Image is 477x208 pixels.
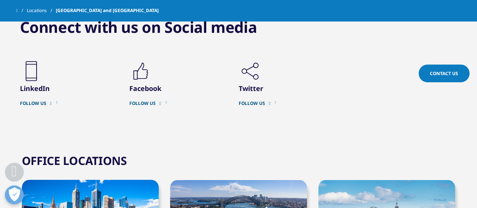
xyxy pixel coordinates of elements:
a: FOLLOW US [20,100,118,106]
h2: OFFICE LOCATIONS [22,153,127,168]
a: Locations [27,4,56,17]
h3: Facebook [129,84,227,93]
button: Open Preferences [5,185,24,204]
a: FOLLOW US [239,100,337,106]
a: FOLLOW US [129,100,227,106]
span: Contact Us [430,70,458,77]
h3: Twitter [239,84,337,93]
h3: Connect with us on Social media [20,18,257,37]
a: Contact Us [419,65,469,82]
h3: LinkedIn [20,84,118,93]
span: [GEOGRAPHIC_DATA] and [GEOGRAPHIC_DATA] [56,4,159,17]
